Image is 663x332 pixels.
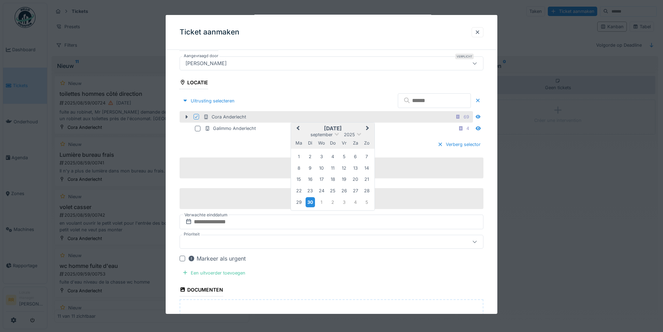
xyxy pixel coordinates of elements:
[306,138,315,148] div: dinsdag
[180,77,208,89] div: Locatie
[362,186,371,195] div: Choose zondag 28 september 2025
[205,125,256,132] div: Galimmo Anderlecht
[339,152,349,161] div: Choose vrijdag 5 september 2025
[351,152,360,161] div: Choose zaterdag 6 september 2025
[362,152,371,161] div: Choose zondag 7 september 2025
[294,198,303,207] div: Choose maandag 29 september 2025
[351,186,360,195] div: Choose zaterdag 27 september 2025
[435,140,483,149] div: Verberg selector
[317,152,326,161] div: Choose woensdag 3 september 2025
[292,123,303,134] button: Previous Month
[182,53,220,59] label: Aangevraagd door
[294,152,303,161] div: Choose maandag 1 september 2025
[180,96,237,106] div: Uitrusting selecteren
[328,163,338,173] div: Choose donderdag 11 september 2025
[339,163,349,173] div: Choose vrijdag 12 september 2025
[351,198,360,207] div: Choose zaterdag 4 oktober 2025
[294,163,303,173] div: Choose maandag 8 september 2025
[328,198,338,207] div: Choose donderdag 2 oktober 2025
[188,254,246,262] div: Markeer als urgent
[362,163,371,173] div: Choose zondag 14 september 2025
[328,186,338,195] div: Choose donderdag 25 september 2025
[351,138,360,148] div: zaterdag
[291,125,374,131] h2: [DATE]
[317,138,326,148] div: woensdag
[339,186,349,195] div: Choose vrijdag 26 september 2025
[317,163,326,173] div: Choose woensdag 10 september 2025
[464,114,469,120] div: 69
[344,132,355,137] span: 2025
[306,197,315,207] div: Choose dinsdag 30 september 2025
[294,186,303,195] div: Choose maandag 22 september 2025
[306,186,315,195] div: Choose dinsdag 23 september 2025
[306,175,315,184] div: Choose dinsdag 16 september 2025
[351,163,360,173] div: Choose zaterdag 13 september 2025
[317,186,326,195] div: Choose woensdag 24 september 2025
[466,125,469,132] div: 4
[306,163,315,173] div: Choose dinsdag 9 september 2025
[339,175,349,184] div: Choose vrijdag 19 september 2025
[328,175,338,184] div: Choose donderdag 18 september 2025
[455,53,474,59] div: Verplicht
[182,231,201,237] label: Prioriteit
[294,175,303,184] div: Choose maandag 15 september 2025
[293,151,372,208] div: Month september, 2025
[339,138,349,148] div: vrijdag
[328,152,338,161] div: Choose donderdag 4 september 2025
[180,28,239,37] h3: Ticket aanmaken
[180,39,218,51] div: Gebruikers
[362,198,371,207] div: Choose zondag 5 oktober 2025
[180,268,248,277] div: Een uitvoerder toevoegen
[203,114,246,120] div: Cora Anderlecht
[339,198,349,207] div: Choose vrijdag 3 oktober 2025
[317,198,326,207] div: Choose woensdag 1 oktober 2025
[306,152,315,161] div: Choose dinsdag 2 september 2025
[294,138,303,148] div: maandag
[310,132,333,137] span: september
[363,123,374,134] button: Next Month
[351,175,360,184] div: Choose zaterdag 20 september 2025
[317,175,326,184] div: Choose woensdag 17 september 2025
[183,59,229,67] div: [PERSON_NAME]
[184,211,228,218] label: Verwachte einddatum
[328,138,338,148] div: donderdag
[362,175,371,184] div: Choose zondag 21 september 2025
[362,138,371,148] div: zondag
[180,285,223,296] div: Documenten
